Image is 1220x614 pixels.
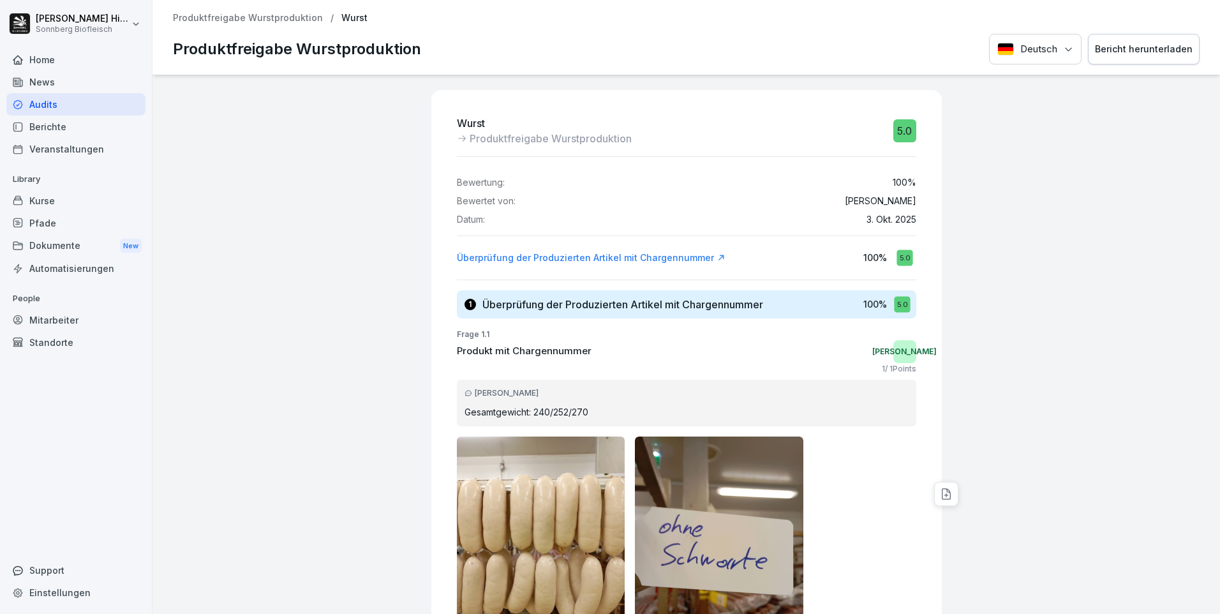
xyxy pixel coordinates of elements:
p: / [331,13,334,24]
p: Gesamtgewicht: 240/252/270 [465,405,909,419]
div: Support [6,559,145,581]
div: [PERSON_NAME] [465,387,909,399]
p: Produktfreigabe Wurstproduktion [470,131,632,146]
p: 100 % [893,177,916,188]
a: Einstellungen [6,581,145,604]
div: 5.0 [896,250,912,266]
p: [PERSON_NAME] [845,196,916,207]
button: Bericht herunterladen [1088,34,1200,65]
div: [PERSON_NAME] [893,340,916,363]
p: [PERSON_NAME] Hinterreither [36,13,129,24]
p: Library [6,169,145,190]
a: DokumenteNew [6,234,145,258]
a: Überprüfung der Produzierten Artikel mit Chargennummer [457,251,725,264]
div: 1 [465,299,476,310]
p: Produktfreigabe Wurstproduktion [173,38,421,61]
p: Datum: [457,214,485,225]
p: Sonnberg Biofleisch [36,25,129,34]
a: Veranstaltungen [6,138,145,160]
h3: Überprüfung der Produzierten Artikel mit Chargennummer [482,297,763,311]
div: 5.0 [893,119,916,142]
div: New [120,239,142,253]
p: People [6,288,145,309]
p: Frage 1.1 [457,329,916,340]
a: Audits [6,93,145,116]
a: Home [6,49,145,71]
p: 100 % [863,297,887,311]
a: Kurse [6,190,145,212]
img: Deutsch [997,43,1014,56]
button: Language [989,34,1082,65]
p: Bewertung: [457,177,505,188]
a: Automatisierungen [6,257,145,280]
a: Berichte [6,116,145,138]
p: Wurst [457,116,632,131]
a: Pfade [6,212,145,234]
p: Produkt mit Chargennummer [457,344,591,359]
a: Produktfreigabe Wurstproduktion [173,13,323,24]
p: Deutsch [1020,42,1057,57]
a: News [6,71,145,93]
p: Bewertet von: [457,196,516,207]
p: 100 % [863,251,887,264]
p: 3. Okt. 2025 [867,214,916,225]
div: Bericht herunterladen [1095,42,1193,56]
div: Dokumente [6,234,145,258]
p: Wurst [341,13,368,24]
a: Standorte [6,331,145,354]
a: Mitarbeiter [6,309,145,331]
p: 1 / 1 Points [882,363,916,375]
div: 5.0 [894,296,910,312]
